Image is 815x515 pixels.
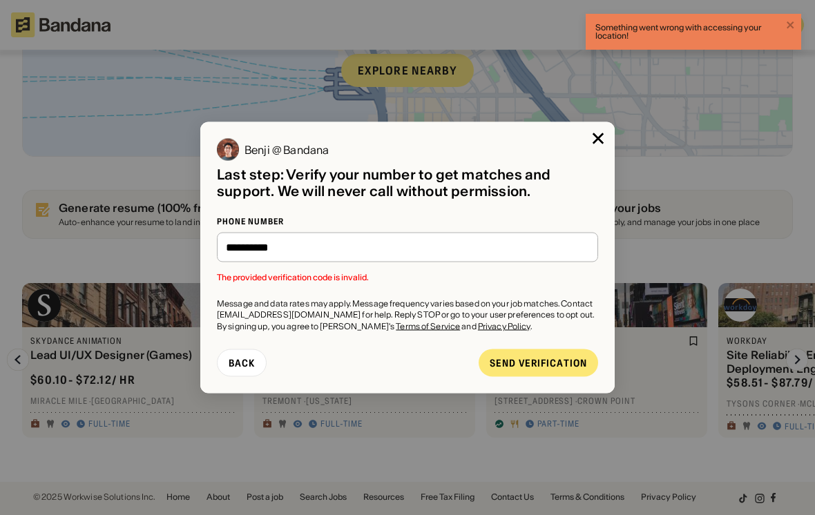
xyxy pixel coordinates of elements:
span: The provided verification code is invalid. [217,273,598,281]
div: Something went wrong with accessing your location! [595,23,782,40]
div: Message and data rates may apply. Message frequency varies based on your job matches. Contact [EM... [217,298,598,332]
img: Benji @ Bandana [217,139,239,161]
div: Phone number [217,216,598,227]
a: Terms of Service [396,321,460,331]
div: Benji @ Bandana [245,144,329,155]
div: Send verification [490,358,587,367]
div: Back [229,358,255,367]
button: close [786,19,796,32]
a: Privacy Policy [478,321,530,331]
div: Last step: Verify your number to get matches and support. We will never call without permission. [217,166,598,200]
